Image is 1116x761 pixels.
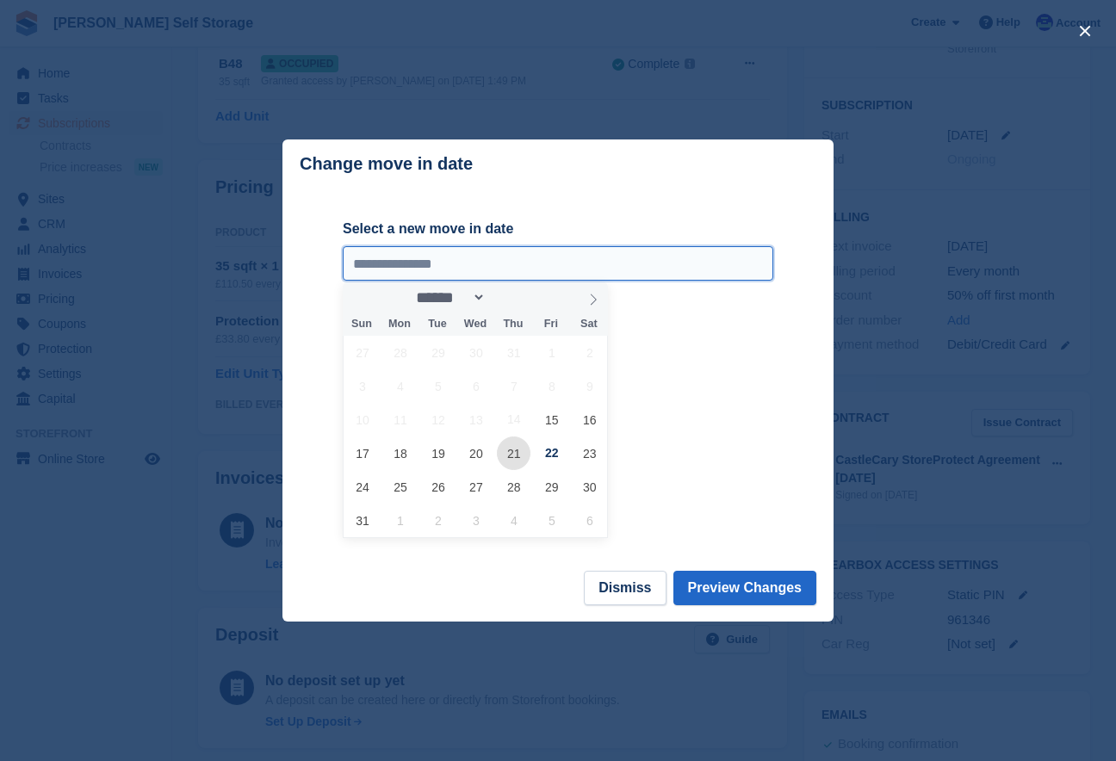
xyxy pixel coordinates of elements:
[535,470,568,504] span: August 29, 2025
[383,403,417,436] span: August 11, 2025
[421,336,455,369] span: July 29, 2025
[418,319,456,330] span: Tue
[497,403,530,436] span: August 14, 2025
[345,403,379,436] span: August 10, 2025
[532,319,570,330] span: Fri
[535,504,568,537] span: September 5, 2025
[497,436,530,470] span: August 21, 2025
[383,369,417,403] span: August 4, 2025
[573,470,606,504] span: August 30, 2025
[486,288,540,306] input: Year
[343,319,381,330] span: Sun
[383,336,417,369] span: July 28, 2025
[345,436,379,470] span: August 17, 2025
[411,288,487,306] select: Month
[570,319,608,330] span: Sat
[300,154,473,174] p: Change move in date
[573,369,606,403] span: August 9, 2025
[535,403,568,436] span: August 15, 2025
[573,504,606,537] span: September 6, 2025
[345,336,379,369] span: July 27, 2025
[497,336,530,369] span: July 31, 2025
[421,470,455,504] span: August 26, 2025
[497,369,530,403] span: August 7, 2025
[673,571,817,605] button: Preview Changes
[573,336,606,369] span: August 2, 2025
[383,436,417,470] span: August 18, 2025
[459,403,493,436] span: August 13, 2025
[459,504,493,537] span: September 3, 2025
[383,470,417,504] span: August 25, 2025
[421,504,455,537] span: September 2, 2025
[584,571,666,605] button: Dismiss
[421,436,455,470] span: August 19, 2025
[343,219,773,239] label: Select a new move in date
[421,403,455,436] span: August 12, 2025
[535,336,568,369] span: August 1, 2025
[383,504,417,537] span: September 1, 2025
[494,319,532,330] span: Thu
[421,369,455,403] span: August 5, 2025
[535,436,568,470] span: August 22, 2025
[535,369,568,403] span: August 8, 2025
[381,319,418,330] span: Mon
[459,436,493,470] span: August 20, 2025
[459,369,493,403] span: August 6, 2025
[459,336,493,369] span: July 30, 2025
[345,369,379,403] span: August 3, 2025
[497,470,530,504] span: August 28, 2025
[1071,17,1099,45] button: close
[459,470,493,504] span: August 27, 2025
[573,436,606,470] span: August 23, 2025
[573,403,606,436] span: August 16, 2025
[345,504,379,537] span: August 31, 2025
[497,504,530,537] span: September 4, 2025
[456,319,494,330] span: Wed
[345,470,379,504] span: August 24, 2025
